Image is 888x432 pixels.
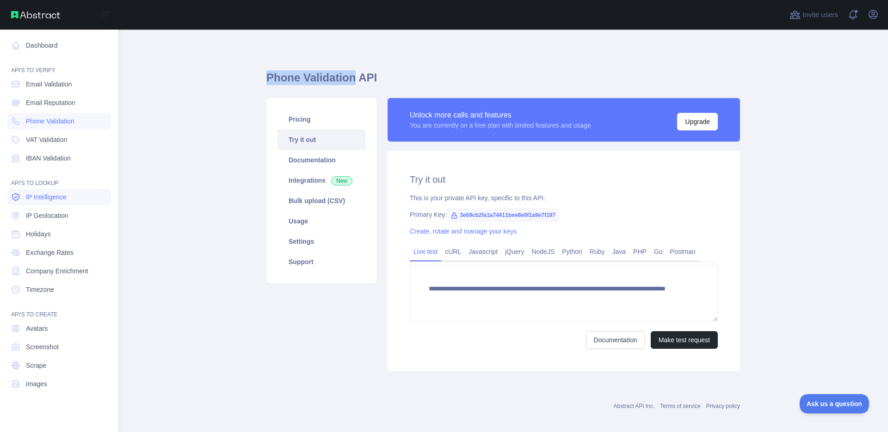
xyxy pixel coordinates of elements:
[26,80,72,89] span: Email Validation
[26,135,67,144] span: VAT Validation
[26,266,88,276] span: Company Enrichment
[465,244,501,259] a: Javascript
[277,211,365,231] a: Usage
[586,331,645,349] a: Documentation
[7,94,111,111] a: Email Reputation
[7,207,111,224] a: IP Geolocation
[609,244,630,259] a: Java
[26,361,46,370] span: Scrape
[11,11,60,19] img: Abstract API
[26,248,74,257] span: Exchange Rates
[666,244,699,259] a: Postman
[7,226,111,242] a: Holidays
[788,7,840,22] button: Invite users
[7,339,111,355] a: Screenshot
[7,376,111,392] a: Images
[7,281,111,298] a: Timezone
[26,211,68,220] span: IP Geolocation
[26,324,48,333] span: Avatars
[650,244,666,259] a: Go
[266,70,740,93] h1: Phone Validation API
[410,228,517,235] a: Create, rotate and manage your keys
[277,231,365,252] a: Settings
[26,192,67,202] span: IP Intelligence
[26,285,54,294] span: Timezone
[7,189,111,205] a: IP Intelligence
[7,244,111,261] a: Exchange Rates
[7,357,111,374] a: Scrape
[800,394,869,413] iframe: Toggle Customer Support
[410,121,591,130] div: You are currently on a free plan with limited features and usage
[441,244,465,259] a: cURL
[802,10,838,20] span: Invite users
[7,320,111,337] a: Avatars
[7,300,111,318] div: API'S TO CREATE
[501,244,528,259] a: jQuery
[558,244,586,259] a: Python
[26,229,51,239] span: Holidays
[7,56,111,74] div: API'S TO VERIFY
[7,37,111,54] a: Dashboard
[331,176,352,185] span: New
[26,342,59,352] span: Screenshot
[7,263,111,279] a: Company Enrichment
[651,331,718,349] button: Make test request
[410,244,441,259] a: Live test
[410,210,718,219] div: Primary Key:
[26,154,71,163] span: IBAN Validation
[277,191,365,211] a: Bulk upload (CSV)
[677,113,718,130] button: Upgrade
[26,98,75,107] span: Email Reputation
[660,403,700,409] a: Terms of service
[277,130,365,150] a: Try it out
[26,379,47,389] span: Images
[7,76,111,93] a: Email Validation
[7,150,111,167] a: IBAN Validation
[410,110,591,121] div: Unlock more calls and features
[7,168,111,187] div: API'S TO LOOKUP
[277,252,365,272] a: Support
[277,170,365,191] a: Integrations New
[410,193,718,203] div: This is your private API key, specific to this API.
[629,244,650,259] a: PHP
[410,173,718,186] h2: Try it out
[614,403,655,409] a: Abstract API Inc.
[7,131,111,148] a: VAT Validation
[447,208,559,222] span: 3e69cb2fa1a74411bee8e0f1a9e7f197
[26,117,74,126] span: Phone Validation
[7,113,111,130] a: Phone Validation
[586,244,609,259] a: Ruby
[528,244,558,259] a: NodeJS
[706,403,740,409] a: Privacy policy
[277,150,365,170] a: Documentation
[277,109,365,130] a: Pricing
